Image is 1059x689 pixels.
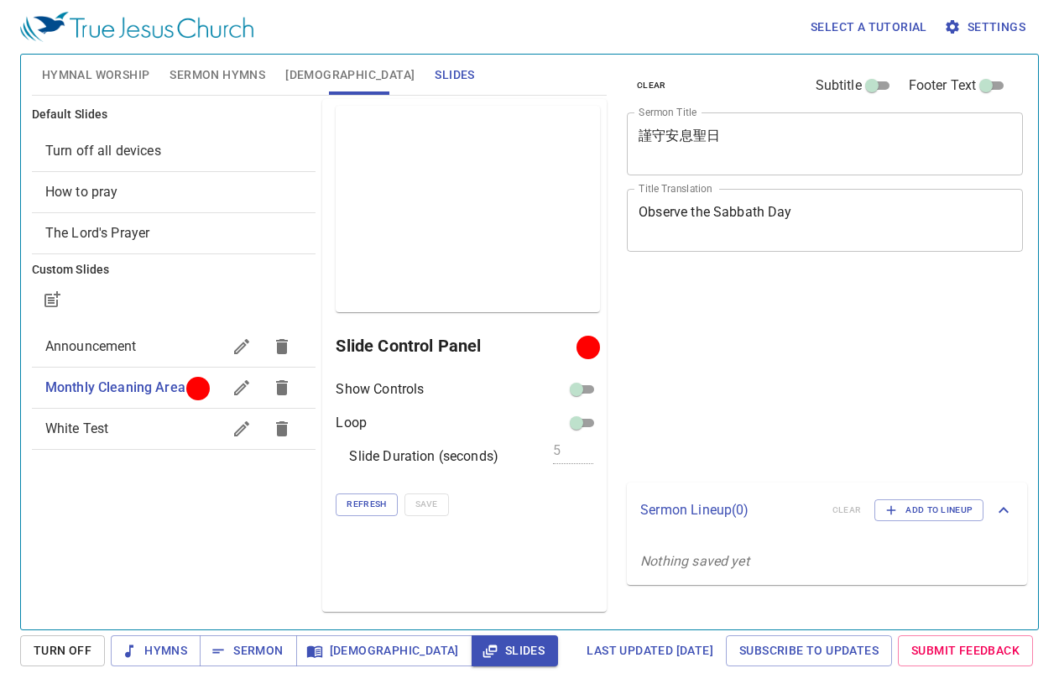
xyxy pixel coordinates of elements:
[336,413,367,433] p: Loop
[874,499,983,521] button: Add to Lineup
[640,553,749,569] i: Nothing saved yet
[640,500,819,520] p: Sermon Lineup ( 0 )
[347,497,386,512] span: Refresh
[32,326,316,367] div: Announcement
[32,261,316,279] h6: Custom Slides
[20,12,253,42] img: True Jesus Church
[45,338,137,354] span: Announcement
[909,76,977,96] span: Footer Text
[811,17,927,38] span: Select a tutorial
[639,128,1011,159] textarea: 謹守安息聖日
[739,640,879,661] span: Subscribe to Updates
[941,12,1032,43] button: Settings
[885,503,973,518] span: Add to Lineup
[349,446,498,467] p: Slide Duration (seconds)
[213,640,283,661] span: Sermon
[34,640,91,661] span: Turn Off
[911,640,1020,661] span: Submit Feedback
[42,65,150,86] span: Hymnal Worship
[580,635,720,666] a: Last updated [DATE]
[627,483,1027,538] div: Sermon Lineup(0)clearAdd to Lineup
[45,379,185,395] span: Monthly Cleaning Area
[32,172,316,212] div: How to pray
[472,635,558,666] button: Slides
[816,76,862,96] span: Subtitle
[898,635,1033,666] a: Submit Feedback
[296,635,472,666] button: [DEMOGRAPHIC_DATA]
[45,184,118,200] span: [object Object]
[336,332,582,359] h6: Slide Control Panel
[32,106,316,124] h6: Default Slides
[111,635,201,666] button: Hymns
[336,493,397,515] button: Refresh
[45,225,150,241] span: [object Object]
[336,379,424,399] p: Show Controls
[200,635,296,666] button: Sermon
[804,12,934,43] button: Select a tutorial
[627,76,676,96] button: clear
[45,420,109,436] span: White Test
[45,143,161,159] span: [object Object]
[310,640,459,661] span: [DEMOGRAPHIC_DATA]
[32,368,316,408] div: Monthly Cleaning Area
[485,640,545,661] span: Slides
[20,635,105,666] button: Turn Off
[587,640,713,661] span: Last updated [DATE]
[32,131,316,171] div: Turn off all devices
[435,65,474,86] span: Slides
[726,635,892,666] a: Subscribe to Updates
[285,65,415,86] span: [DEMOGRAPHIC_DATA]
[637,78,666,93] span: clear
[620,269,946,476] iframe: from-child
[639,204,1011,236] textarea: Observe the Sabbath Day
[32,409,316,449] div: White Test
[124,640,187,661] span: Hymns
[947,17,1025,38] span: Settings
[170,65,265,86] span: Sermon Hymns
[32,213,316,253] div: The Lord's Prayer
